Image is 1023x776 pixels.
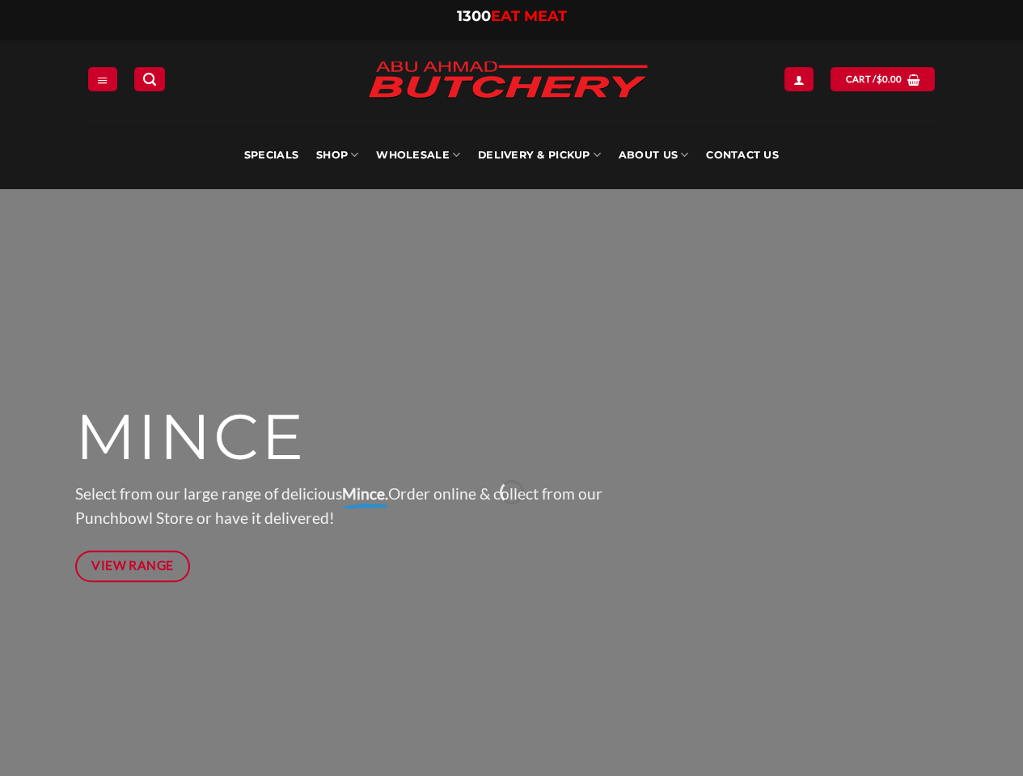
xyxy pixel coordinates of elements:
span: $ [877,72,882,86]
span: Select from our large range of delicious Order online & collect from our Punchbowl Store or have ... [75,484,602,528]
span: MINCE [75,399,306,476]
span: View Range [91,555,174,576]
a: Contact Us [706,121,779,189]
a: About Us [619,121,688,189]
a: Delivery & Pickup [478,121,601,189]
a: Menu [88,67,117,91]
a: Wholesale [376,121,460,189]
a: Search [134,67,165,91]
a: Specials [244,121,298,189]
span: EAT MEAT [491,7,567,25]
a: Login [784,67,814,91]
img: Abu Ahmad Butchery [354,50,662,112]
span: 1300 [457,7,491,25]
strong: Mince. [342,484,388,503]
a: 1300EAT MEAT [457,7,567,25]
span: Cart / [846,72,903,86]
bdi: 0.00 [877,74,903,84]
a: SHOP [316,121,358,189]
a: View cart [831,67,935,91]
a: View Range [75,550,191,582]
